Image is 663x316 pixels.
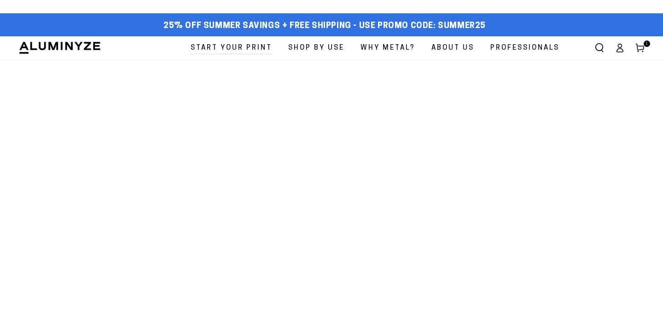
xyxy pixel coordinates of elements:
[490,42,559,54] span: Professionals
[425,36,481,60] a: About Us
[646,40,648,47] span: 1
[281,36,351,60] a: Shop By Use
[191,42,272,54] span: Start Your Print
[431,42,474,54] span: About Us
[361,42,415,54] span: Why Metal?
[163,21,486,31] span: 25% off Summer Savings + Free Shipping - Use Promo Code: SUMMER25
[288,42,344,54] span: Shop By Use
[184,36,279,60] a: Start Your Print
[354,36,422,60] a: Why Metal?
[589,38,610,58] summary: Search our site
[18,41,101,55] img: Aluminyze
[483,36,566,60] a: Professionals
